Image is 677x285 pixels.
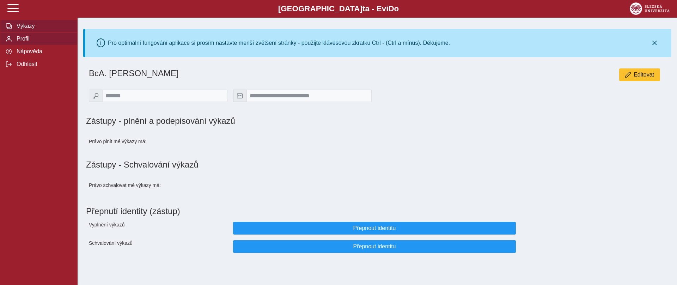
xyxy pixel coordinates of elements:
div: Právo schvalovat mé výkazy má: [86,175,230,195]
h1: Zástupy - Schvalování výkazů [86,160,669,170]
span: Profil [14,36,72,42]
button: Přepnout identitu [233,240,516,253]
span: t [362,4,365,13]
span: Nápověda [14,48,72,55]
div: Vyplnění výkazů [86,219,230,237]
span: Přepnout identitu [239,243,510,250]
div: Právo plnit mé výkazy má: [86,132,230,151]
button: Přepnout identitu [233,222,516,235]
div: Schvalování výkazů [86,237,230,256]
h1: Přepnutí identity (zástup) [86,204,663,219]
h1: BcA. [PERSON_NAME] [89,68,468,78]
div: Pro optimální fungování aplikace si prosím nastavte menší zvětšení stránky - použijte klávesovou ... [108,40,450,46]
span: Editovat [634,72,654,78]
span: Výkazy [14,23,72,29]
span: D [388,4,394,13]
b: [GEOGRAPHIC_DATA] a - Evi [21,4,656,13]
span: Odhlásit [14,61,72,67]
span: o [394,4,399,13]
button: Editovat [619,68,660,81]
h1: Zástupy - plnění a podepisování výkazů [86,116,468,126]
img: logo_web_su.png [630,2,670,15]
span: Přepnout identitu [239,225,510,231]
